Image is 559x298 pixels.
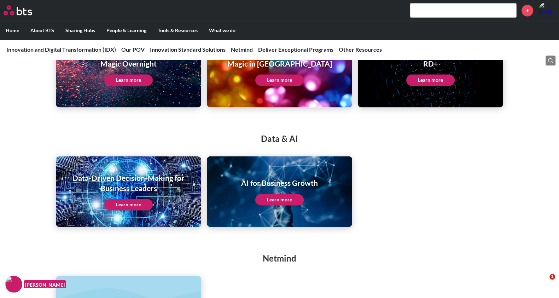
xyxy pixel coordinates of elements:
a: + [522,5,533,16]
a: Innovation Standard Solutions [150,46,226,53]
span: 1 [549,274,555,280]
a: Learn more [255,194,304,205]
h1: RD+ [406,58,455,69]
h1: Magic Overnight [100,58,157,69]
img: Emily Steigerwald [538,2,555,19]
label: People & Learning [101,21,152,40]
a: Go home [4,5,45,15]
a: Netmind [231,46,253,53]
img: BTS Logo [4,5,32,15]
h1: Data-Driven Decision-Making for Business Leaders [61,173,196,194]
h1: AI for Business Growth [241,178,318,188]
label: What we do [203,21,241,40]
a: Learn more [104,199,153,210]
a: Profile [538,2,555,19]
a: Deliver Exceptional Programs [258,46,333,53]
iframe: Intercom live chat [535,274,552,291]
label: About BTS [25,21,60,40]
img: F [5,276,22,293]
a: Learn more [255,74,304,86]
figcaption: [PERSON_NAME] [24,280,66,288]
h1: Magic in [GEOGRAPHIC_DATA] [227,58,332,69]
a: Innovation and Digital Transformation (IDX) [6,46,116,53]
a: Other Resources [339,46,382,53]
label: Sharing Hubs [60,21,101,40]
label: Tools & Resources [152,21,203,40]
a: Our POV [121,46,145,53]
a: Learn more [406,74,455,86]
a: Learn more [104,74,153,86]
